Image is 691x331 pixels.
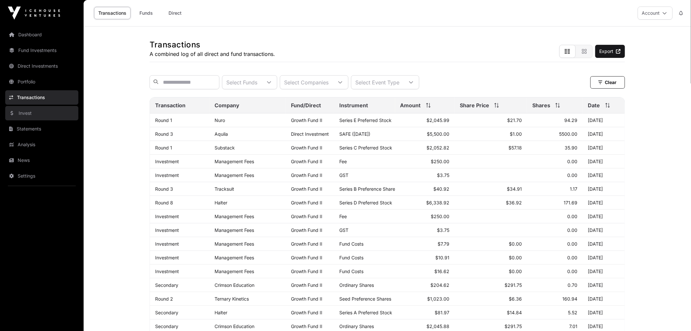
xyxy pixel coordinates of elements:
a: Investment [155,269,179,274]
span: $36.92 [506,200,522,205]
span: 0.00 [568,269,578,274]
a: Halter [215,310,227,315]
td: $250.00 [395,155,455,168]
span: Series E Preferred Stock [339,117,392,123]
a: Aquila [215,131,228,137]
a: Substack [215,145,235,150]
a: Round 2 [155,296,173,302]
span: Fund Costs [339,269,363,274]
span: $291.75 [505,282,522,288]
a: Round 3 [155,131,173,137]
span: Series D Preferred Stock [339,200,392,205]
button: Account [638,7,673,20]
td: [DATE] [583,182,625,196]
p: Management Fees [215,172,281,178]
a: Direct [162,7,188,19]
p: Management Fees [215,159,281,164]
a: Analysis [5,137,78,152]
span: Company [215,101,239,109]
a: Growth Fund II [291,159,322,164]
a: Investment [155,172,179,178]
td: $2,052.82 [395,141,455,155]
td: $16.62 [395,265,455,278]
iframe: Chat Widget [658,300,691,331]
span: 0.00 [568,241,578,247]
a: Ternary Kinetics [215,296,249,302]
span: 35.90 [565,145,578,150]
span: Ordinary Shares [339,282,374,288]
span: $6.36 [509,296,522,302]
a: Growth Fund II [291,241,322,247]
td: $10.91 [395,251,455,265]
span: 0.00 [568,255,578,260]
span: Ordinary Shares [339,323,374,329]
span: Direct Investment [291,131,329,137]
a: Settings [5,169,78,183]
span: 94.29 [565,117,578,123]
span: 0.70 [568,282,578,288]
a: Round 8 [155,200,173,205]
td: [DATE] [583,127,625,141]
span: SAFE ([DATE]) [339,131,370,137]
span: Date [588,101,600,109]
a: News [5,153,78,167]
span: $1.00 [510,131,522,137]
a: Crimson Education [215,323,254,329]
a: Statements [5,122,78,136]
a: Export [595,45,625,58]
span: 160.94 [563,296,578,302]
span: 0.00 [568,159,578,164]
a: Growth Fund II [291,117,322,123]
a: Investment [155,159,179,164]
a: Growth Fund II [291,214,322,219]
span: Fund Costs [339,241,363,247]
td: $204.62 [395,278,455,292]
p: A combined log of all direct and fund transactions. [150,50,275,58]
a: Growth Fund II [291,145,322,150]
span: Series A Preferred Stock [339,310,392,315]
a: Growth Fund II [291,255,322,260]
td: [DATE] [583,265,625,278]
a: Tracksuit [215,186,234,192]
span: $0.00 [509,255,522,260]
span: 5.52 [568,310,578,315]
span: Instrument [339,101,368,109]
td: $6,338.92 [395,196,455,210]
a: Funds [133,7,159,19]
span: Seed Preference Shares [339,296,391,302]
a: Halter [215,200,227,205]
p: Management Fees [215,214,281,219]
td: [DATE] [583,113,625,127]
a: Dashboard [5,27,78,42]
span: 171.69 [564,200,578,205]
p: Management Fees [215,255,281,260]
span: Fund Costs [339,255,363,260]
span: GST [339,172,348,178]
td: [DATE] [583,141,625,155]
td: [DATE] [583,210,625,223]
span: GST [339,227,348,233]
td: [DATE] [583,278,625,292]
img: Icehouse Ventures Logo [8,7,60,20]
td: [DATE] [583,237,625,251]
button: Clear [590,76,625,89]
p: Management Fees [215,269,281,274]
a: Nuro [215,117,225,123]
a: Secondary [155,310,178,315]
a: Round 1 [155,117,172,123]
td: $40.92 [395,182,455,196]
a: Growth Fund II [291,186,322,192]
span: Transaction [155,101,185,109]
a: Growth Fund II [291,310,322,315]
a: Crimson Education [215,282,254,288]
span: 7.01 [570,323,578,329]
td: $3.75 [395,223,455,237]
span: Amount [400,101,421,109]
td: [DATE] [583,155,625,168]
span: 5500.00 [559,131,578,137]
td: [DATE] [583,168,625,182]
td: $1,023.00 [395,292,455,306]
td: $2,045.99 [395,113,455,127]
span: Fund/Direct [291,101,321,109]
